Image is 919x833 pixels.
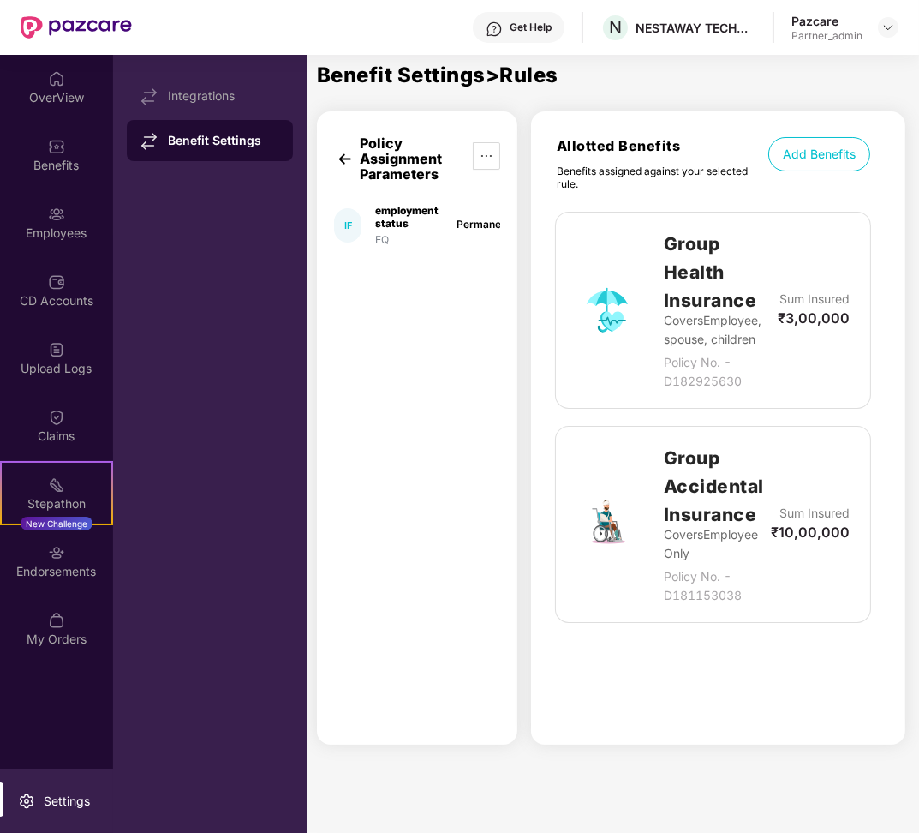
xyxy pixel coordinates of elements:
[636,20,755,36] div: NESTAWAY TECHNOLOGIES PRIVATE LIMITED
[881,21,895,34] img: svg+xml;base64,PHN2ZyBpZD0iRHJvcGRvd24tMzJ4MzIiIHhtbG5zPSJodHRwOi8vd3d3LnczLm9yZy8yMDAwL3N2ZyIgd2...
[771,523,850,542] p: ₹10,00,000
[664,311,778,349] p: Covers Employee, spouse, children
[791,13,862,29] div: Pazcare
[791,29,862,43] div: Partner_admin
[48,273,65,291] img: svg+xml;base64,PHN2ZyBpZD0iQ0RfQWNjb3VudHMiIGRhdGEtbmFtZT0iQ0QgQWNjb3VudHMiIHhtbG5zPSJodHRwOi8vd3...
[48,70,65,87] img: svg+xml;base64,PHN2ZyBpZD0iSG9tZSIgeG1sbnM9Imh0dHA6Ly93d3cudzMub3JnLzIwMDAvc3ZnIiB3aWR0aD0iMjAiIG...
[168,89,279,103] div: Integrations
[664,525,771,563] p: Covers Employee Only
[21,16,132,39] img: New Pazcare Logo
[344,219,352,231] div: IF
[48,612,65,629] img: svg+xml;base64,PHN2ZyBpZD0iTXlfT3JkZXJzIiBkYXRhLW5hbWU9Ik15IE9yZGVycyIgeG1sbnM9Imh0dHA6Ly93d3cudz...
[375,204,456,230] div: employment status
[779,290,850,309] p: Sum Insured
[664,353,778,391] p: Policy No. - D182925630
[18,793,35,810] img: svg+xml;base64,PHN2ZyBpZD0iU2V0dGluZy0yMHgyMCIgeG1sbnM9Imh0dHA6Ly93d3cudzMub3JnLzIwMDAvc3ZnIiB3aW...
[48,476,65,494] img: svg+xml;base64,PHN2ZyB4bWxucz0iaHR0cDovL3d3dy53My5vcmcvMjAwMC9zdmciIHdpZHRoPSIyMSIgaGVpZ2h0PSIyMC...
[334,148,355,170] img: back
[664,444,771,529] h2: Group Accidental Insurance
[778,309,850,327] p: ₹3,00,000
[768,137,870,171] button: Add Benefits
[531,154,768,190] p: Benefits assigned against your selected rule.
[48,341,65,358] img: svg+xml;base64,PHN2ZyBpZD0iVXBsb2FkX0xvZ3MiIGRhdGEtbmFtZT0iVXBsb2FkIExvZ3MiIHhtbG5zPSJodHRwOi8vd3...
[576,494,638,555] img: svg+xml;base64,PHN2ZyB4bWxucz0iaHR0cDovL3d3dy53My5vcmcvMjAwMC9zdmciIHdpZHRoPSI3MiIgaGVpZ2h0PSI3Mi...
[140,133,158,150] img: svg+xml;base64,PHN2ZyB4bWxucz0iaHR0cDovL3d3dy53My5vcmcvMjAwMC9zdmciIHdpZHRoPSIxNy44MzIiIGhlaWdodD...
[473,142,500,170] button: ellipsis
[457,218,510,231] div: Permanent
[317,65,919,86] h1: Benefit Settings > Rules
[140,88,158,105] img: svg+xml;base64,PHN2ZyB4bWxucz0iaHR0cDovL3d3dy53My5vcmcvMjAwMC9zdmciIHdpZHRoPSIxNy44MzIiIGhlaWdodD...
[474,149,499,163] span: ellipsis
[531,137,768,154] h1: Allotted Benefits
[21,517,92,530] div: New Challenge
[576,279,638,341] img: svg+xml;base64,PHN2ZyB4bWxucz0iaHR0cDovL3d3dy53My5vcmcvMjAwMC9zdmciIHdpZHRoPSI3MiIgaGVpZ2h0PSI3Mi...
[664,567,771,605] p: Policy No. - D181153038
[360,135,442,182] div: Policy Assignment Parameters
[609,17,622,38] span: N
[168,132,279,149] div: Benefit Settings
[48,206,65,223] img: svg+xml;base64,PHN2ZyBpZD0iRW1wbG95ZWVzIiB4bWxucz0iaHR0cDovL3d3dy53My5vcmcvMjAwMC9zdmciIHdpZHRoPS...
[48,544,65,561] img: svg+xml;base64,PHN2ZyBpZD0iRW5kb3JzZW1lbnRzIiB4bWxucz0iaHR0cDovL3d3dy53My5vcmcvMjAwMC9zdmciIHdpZH...
[664,230,778,315] h2: Group Health Insurance
[39,793,95,810] div: Settings
[2,495,111,512] div: Stepathon
[48,138,65,155] img: svg+xml;base64,PHN2ZyBpZD0iQmVuZWZpdHMiIHhtbG5zPSJodHRwOi8vd3d3LnczLm9yZy8yMDAwL3N2ZyIgd2lkdGg9Ij...
[486,21,503,38] img: svg+xml;base64,PHN2ZyBpZD0iSGVscC0zMngzMiIgeG1sbnM9Imh0dHA6Ly93d3cudzMub3JnLzIwMDAvc3ZnIiB3aWR0aD...
[48,409,65,426] img: svg+xml;base64,PHN2ZyBpZD0iQ2xhaW0iIHhtbG5zPSJodHRwOi8vd3d3LnczLm9yZy8yMDAwL3N2ZyIgd2lkdGg9IjIwIi...
[375,233,456,246] div: EQ
[510,21,552,34] div: Get Help
[779,504,850,523] p: Sum Insured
